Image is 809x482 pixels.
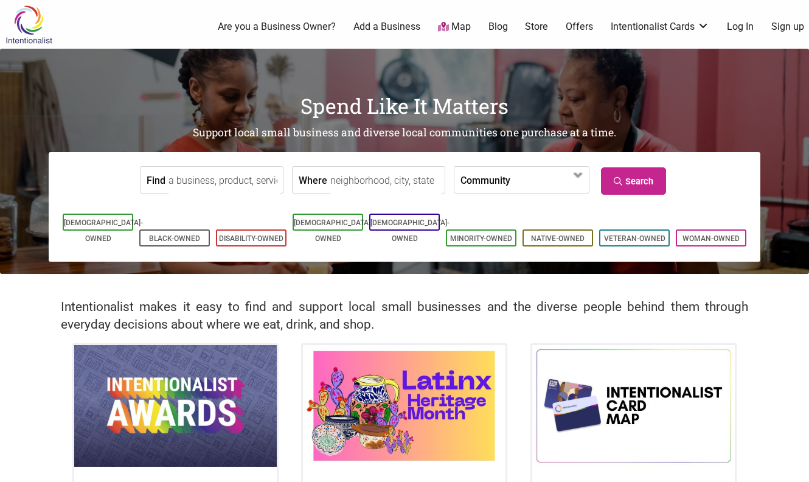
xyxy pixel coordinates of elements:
a: Are you a Business Owner? [218,20,336,33]
img: Intentionalist Awards [74,345,277,467]
a: Woman-Owned [682,234,740,243]
a: Veteran-Owned [604,234,665,243]
a: Intentionalist Cards [611,20,709,33]
a: Black-Owned [149,234,200,243]
a: Offers [566,20,593,33]
a: Map [438,20,471,34]
a: Log In [727,20,754,33]
label: Community [460,167,510,193]
a: Add a Business [353,20,420,33]
a: Disability-Owned [219,234,283,243]
a: Minority-Owned [450,234,512,243]
label: Where [299,167,327,193]
input: a business, product, service [168,167,280,194]
a: [DEMOGRAPHIC_DATA]-Owned [370,218,450,243]
a: Blog [488,20,508,33]
label: Find [147,167,165,193]
a: Sign up [771,20,804,33]
a: Search [601,167,666,195]
a: Store [525,20,548,33]
a: [DEMOGRAPHIC_DATA]-Owned [64,218,143,243]
img: Latinx / Hispanic Heritage Month [303,345,505,467]
img: Intentionalist Card Map [532,345,735,467]
a: Native-Owned [531,234,585,243]
a: [DEMOGRAPHIC_DATA]-Owned [294,218,373,243]
h2: Intentionalist makes it easy to find and support local small businesses and the diverse people be... [61,298,748,334]
input: neighborhood, city, state [330,167,442,194]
